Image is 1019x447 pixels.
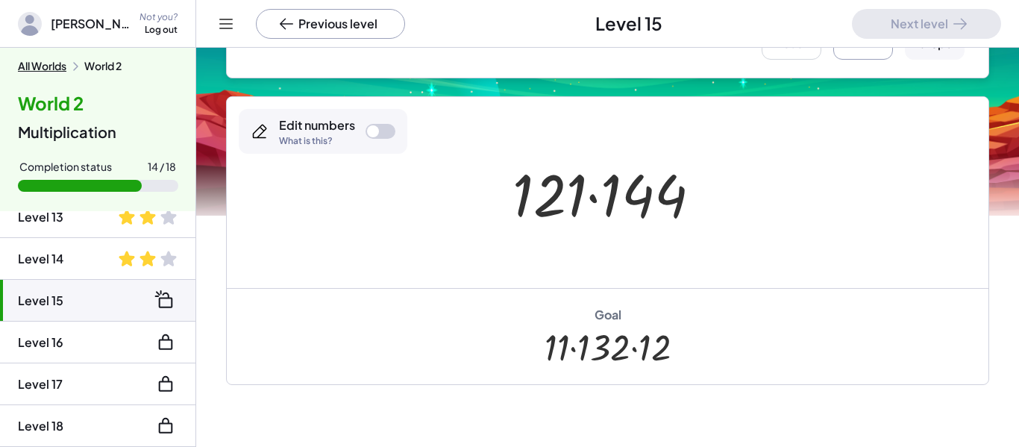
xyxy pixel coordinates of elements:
[256,9,405,39] button: Previous level
[18,60,66,73] button: All Worlds
[18,250,63,268] div: Level 14
[18,417,63,435] div: Level 18
[139,11,178,24] div: Not you?
[18,292,63,310] div: Level 15
[51,15,131,33] span: [PERSON_NAME]
[852,9,1001,39] button: Next level
[595,307,621,323] div: Goal
[18,91,178,116] h4: World 2
[595,11,662,37] span: Level 15
[18,208,63,226] div: Level 13
[19,160,112,174] div: Completion status
[18,334,63,351] div: Level 16
[145,24,178,37] div: Log out
[148,160,176,174] div: 14 / 18
[18,375,63,393] div: Level 17
[279,137,355,146] div: What is this?
[18,122,178,143] div: Multiplication
[279,117,355,134] div: Edit numbers
[84,60,122,73] div: World 2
